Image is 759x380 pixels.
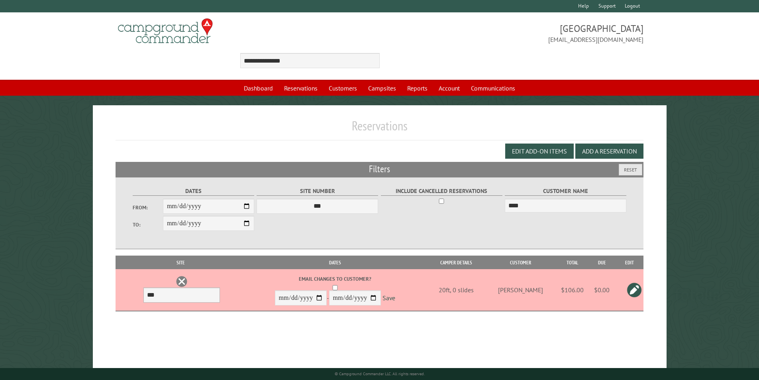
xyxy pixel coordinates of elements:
[402,81,432,96] a: Reports
[557,256,588,270] th: Total
[588,269,616,311] td: $0.00
[242,256,428,270] th: Dates
[557,269,588,311] td: $106.00
[279,81,322,96] a: Reservations
[363,81,401,96] a: Campsites
[428,256,485,270] th: Camper Details
[434,81,465,96] a: Account
[335,371,425,376] small: © Campground Commander LLC. All rights reserved.
[505,144,574,159] button: Edit Add-on Items
[575,144,643,159] button: Add a Reservation
[116,118,644,140] h1: Reservations
[116,162,644,177] h2: Filters
[382,294,395,302] a: Save
[619,164,642,175] button: Reset
[484,256,556,270] th: Customer
[243,275,427,283] label: Email changes to customer?
[239,81,278,96] a: Dashboard
[616,256,643,270] th: Edit
[381,187,502,196] label: Include Cancelled Reservations
[243,275,427,307] div: -
[120,256,242,270] th: Site
[133,204,163,211] label: From:
[324,81,362,96] a: Customers
[116,16,215,47] img: Campground Commander
[428,269,485,311] td: 20ft, 0 slides
[133,187,254,196] label: Dates
[257,187,378,196] label: Site Number
[176,276,188,287] a: Delete this reservation
[133,221,163,228] label: To:
[466,81,520,96] a: Communications
[505,187,626,196] label: Customer Name
[484,269,556,311] td: [PERSON_NAME]
[380,22,644,44] span: [GEOGRAPHIC_DATA] [EMAIL_ADDRESS][DOMAIN_NAME]
[588,256,616,270] th: Due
